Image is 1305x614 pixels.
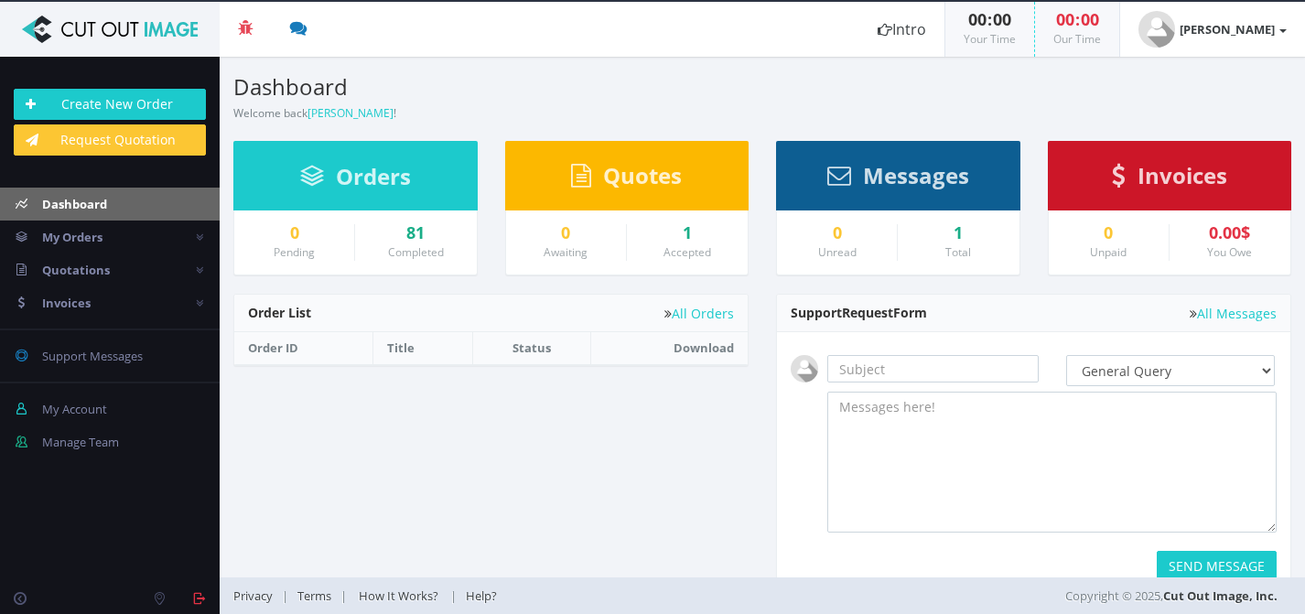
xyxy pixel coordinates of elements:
[233,75,749,99] h3: Dashboard
[1190,307,1277,320] a: All Messages
[1157,551,1277,582] button: SEND MESSAGE
[791,304,927,321] span: Support Form
[42,295,91,311] span: Invoices
[233,587,282,604] a: Privacy
[1074,8,1081,30] span: :
[1120,2,1305,57] a: [PERSON_NAME]
[14,89,206,120] a: Create New Order
[14,16,206,43] img: Cut Out Image
[1062,224,1155,242] a: 0
[1138,160,1227,190] span: Invoices
[233,577,939,614] div: | | |
[288,587,340,604] a: Terms
[42,262,110,278] span: Quotations
[993,8,1011,30] span: 00
[14,124,206,156] a: Request Quotation
[42,348,143,364] span: Support Messages
[663,244,711,260] small: Accepted
[300,172,411,189] a: Orders
[603,160,682,190] span: Quotes
[591,332,748,364] th: Download
[274,244,315,260] small: Pending
[248,224,340,242] a: 0
[42,434,119,450] span: Manage Team
[544,244,588,260] small: Awaiting
[641,224,734,242] a: 1
[1207,244,1252,260] small: You Owe
[1090,244,1127,260] small: Unpaid
[336,161,411,191] span: Orders
[791,224,883,242] a: 0
[664,307,734,320] a: All Orders
[520,224,612,242] a: 0
[571,171,682,188] a: Quotes
[945,244,971,260] small: Total
[233,105,396,121] small: Welcome back !
[1112,171,1227,188] a: Invoices
[964,31,1016,47] small: Your Time
[42,229,102,245] span: My Orders
[1163,587,1278,604] a: Cut Out Image, Inc.
[457,587,506,604] a: Help?
[1183,224,1277,242] div: 0.00$
[911,224,1005,242] div: 1
[818,244,857,260] small: Unread
[1065,587,1278,605] span: Copyright © 2025,
[1056,8,1074,30] span: 00
[347,587,450,604] a: How It Works?
[307,105,394,121] a: [PERSON_NAME]
[369,224,462,242] a: 81
[359,587,438,604] span: How It Works?
[863,160,969,190] span: Messages
[827,171,969,188] a: Messages
[42,401,107,417] span: My Account
[42,196,107,212] span: Dashboard
[1053,31,1101,47] small: Our Time
[987,8,993,30] span: :
[234,332,373,364] th: Order ID
[842,304,893,321] span: Request
[373,332,472,364] th: Title
[1081,8,1099,30] span: 00
[1138,11,1175,48] img: user_default.jpg
[388,244,444,260] small: Completed
[968,8,987,30] span: 00
[472,332,591,364] th: Status
[791,355,818,382] img: user_default.jpg
[827,355,1039,382] input: Subject
[1180,21,1275,38] strong: [PERSON_NAME]
[248,304,311,321] span: Order List
[859,2,944,57] a: Intro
